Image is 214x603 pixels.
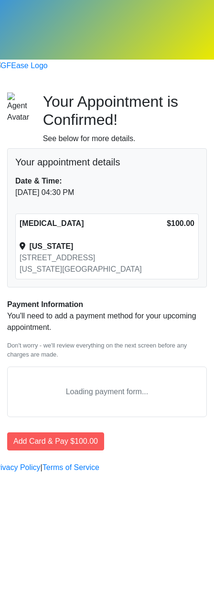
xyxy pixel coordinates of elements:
div: Payment Information [7,299,207,310]
strong: Date & Time: [15,177,62,185]
a: Terms of Service [43,462,99,473]
h2: Your Appointment is Confirmed! [43,92,207,129]
h5: Your appointment details [15,156,199,168]
button: Add Card & Pay $100.00 [7,432,104,450]
p: Don't worry - we'll review everything on the next screen before any charges are made. [7,341,207,359]
div: [STREET_ADDRESS] [US_STATE][GEOGRAPHIC_DATA] [20,252,167,275]
div: [DATE] 04:30 PM [15,187,199,198]
strong: [US_STATE] [29,242,73,250]
div: See below for more details. [43,133,207,144]
div: Loading payment form... [15,386,199,398]
a: | [41,462,43,473]
img: Agent Avatar [7,92,29,123]
div: $100.00 [167,218,194,229]
div: [MEDICAL_DATA] [20,218,167,229]
p: You'll need to add a payment method for your upcoming appointment. [7,310,207,333]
